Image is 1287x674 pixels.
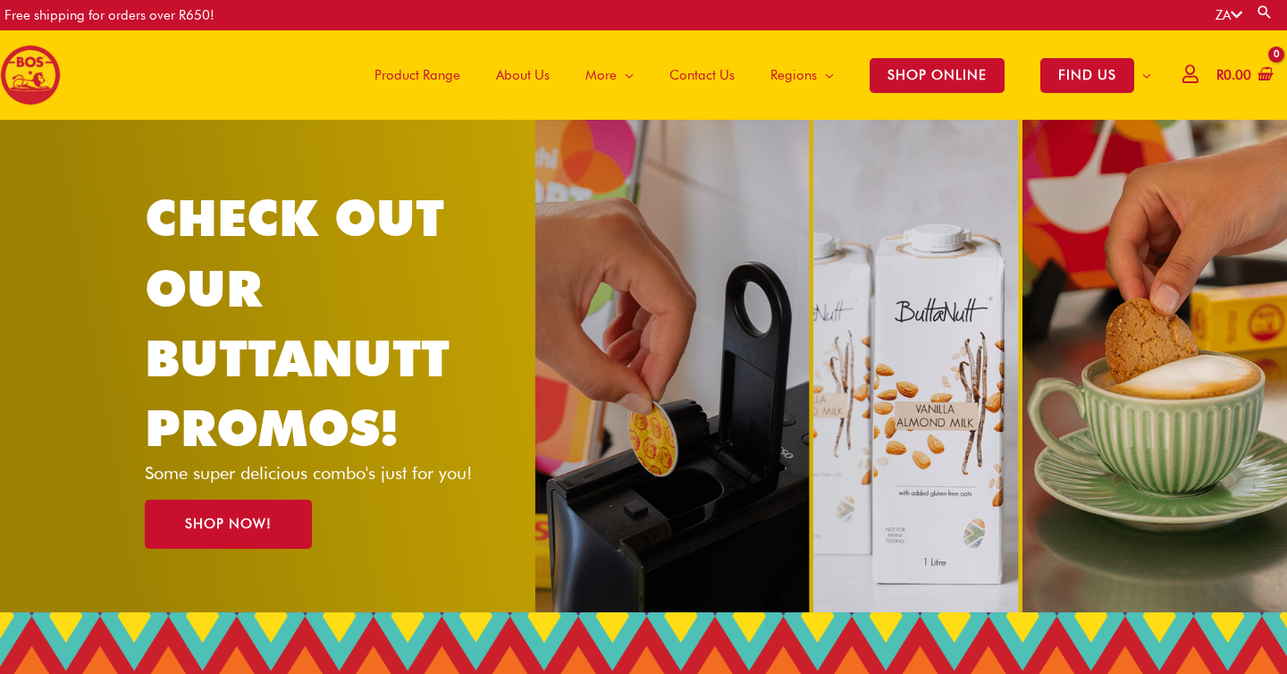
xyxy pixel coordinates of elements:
[870,58,1005,93] span: SHOP ONLINE
[669,48,735,102] span: Contact Us
[1213,55,1274,96] a: View Shopping Cart, empty
[145,500,312,549] a: SHOP NOW!
[478,30,568,120] a: About Us
[145,464,503,482] p: Some super delicious combo's just for you!
[770,48,817,102] span: Regions
[1216,67,1251,83] bdi: 0.00
[1256,4,1274,21] a: Search button
[185,518,272,531] span: SHOP NOW!
[568,30,652,120] a: More
[343,30,1169,120] nav: Site Navigation
[145,188,450,458] a: CHECK OUT OUR BUTTANUTT PROMOS!
[496,48,550,102] span: About Us
[1216,67,1224,83] span: R
[357,30,478,120] a: Product Range
[1040,58,1134,93] span: FIND US
[852,30,1022,120] a: SHOP ONLINE
[374,48,460,102] span: Product Range
[753,30,852,120] a: Regions
[585,48,617,102] span: More
[1215,7,1242,23] a: ZA
[652,30,753,120] a: Contact Us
